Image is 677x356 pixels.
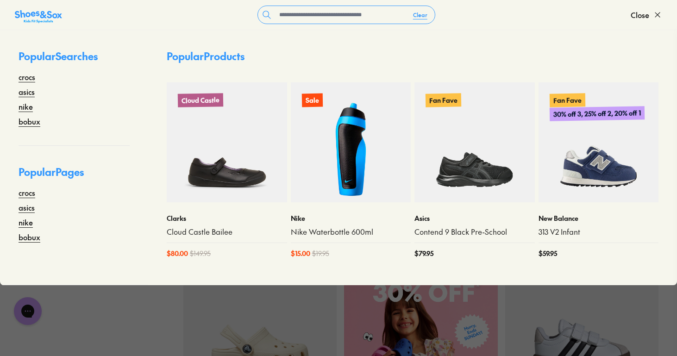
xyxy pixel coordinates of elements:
span: $ 149.95 [190,249,211,258]
a: asics [19,86,35,97]
a: Sale [291,82,411,203]
p: Fan Fave [426,93,461,107]
a: nike [19,217,33,228]
span: $ 59.95 [539,249,557,258]
iframe: Gorgias live chat messenger [9,294,46,328]
p: 30% off 3, 25% off 2, 20% off 1 [549,106,644,121]
p: New Balance [539,213,659,223]
a: asics [19,202,35,213]
a: Shoes &amp; Sox [15,7,62,22]
p: Popular Pages [19,164,130,187]
button: Close [631,5,662,25]
a: 313 V2 Infant [539,227,659,237]
p: Popular Searches [19,49,130,71]
p: Asics [414,213,535,223]
img: SNS_Logo_Responsive.svg [15,9,62,24]
a: nike [19,101,33,112]
a: crocs [19,187,35,198]
span: $ 19.95 [312,249,329,258]
p: Sale [301,93,322,107]
p: Clarks [167,213,287,223]
a: Nike Waterbottle 600ml [291,227,411,237]
a: Cloud Castle Bailee [167,227,287,237]
a: bobux [19,231,40,243]
span: $ 15.00 [291,249,310,258]
p: Nike [291,213,411,223]
a: Cloud Castle [167,82,287,203]
span: $ 80.00 [167,249,188,258]
span: $ 79.95 [414,249,433,258]
a: Fan Fave [414,82,535,203]
a: bobux [19,116,40,127]
a: Contend 9 Black Pre-School [414,227,535,237]
button: Clear [406,6,435,23]
p: Fan Fave [549,93,585,107]
a: Fan Fave30% off 3, 25% off 2, 20% off 1 [539,82,659,203]
span: Close [631,9,649,20]
p: Cloud Castle [178,93,223,107]
a: crocs [19,71,35,82]
p: Popular Products [167,49,244,64]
